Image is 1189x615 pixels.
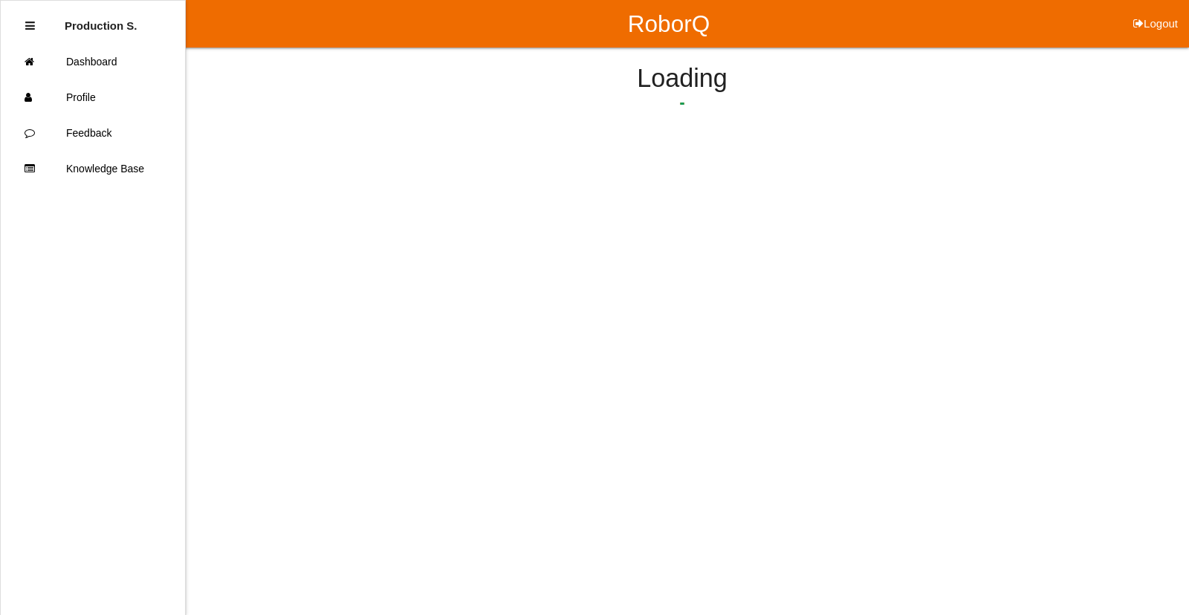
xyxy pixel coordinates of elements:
a: Dashboard [1,44,185,79]
div: Close [25,8,35,44]
h4: Loading [223,65,1141,93]
a: Feedback [1,115,185,151]
p: Production Shifts [65,8,137,32]
a: Knowledge Base [1,151,185,186]
a: Profile [1,79,185,115]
